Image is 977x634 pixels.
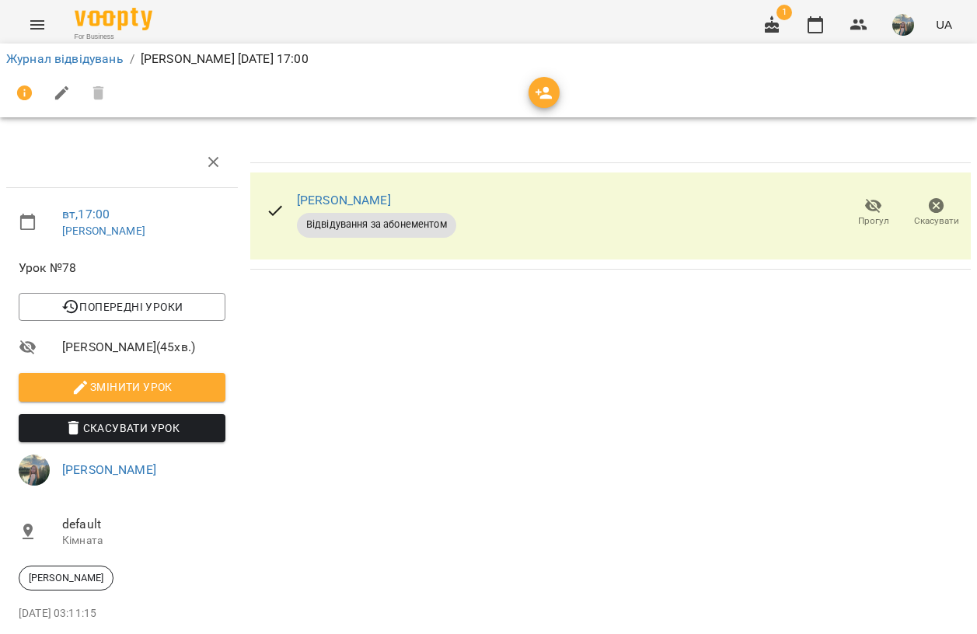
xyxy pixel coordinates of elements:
img: Voopty Logo [75,8,152,30]
img: 3ee4fd3f6459422412234092ea5b7c8e.jpg [19,455,50,486]
span: [PERSON_NAME] [19,571,113,585]
button: Menu [19,6,56,44]
span: 1 [776,5,792,20]
span: default [62,515,225,534]
span: [PERSON_NAME] ( 45 хв. ) [62,338,225,357]
span: Скасувати Урок [31,419,213,437]
button: Скасувати Урок [19,414,225,442]
a: вт , 17:00 [62,207,110,221]
span: Прогул [858,214,889,228]
span: Попередні уроки [31,298,213,316]
a: [PERSON_NAME] [297,193,391,207]
button: Змінити урок [19,373,225,401]
span: UA [936,16,952,33]
img: 3ee4fd3f6459422412234092ea5b7c8e.jpg [892,14,914,36]
p: Кімната [62,533,225,549]
span: Змінити урок [31,378,213,396]
span: For Business [75,32,152,42]
div: [PERSON_NAME] [19,566,113,590]
nav: breadcrumb [6,50,971,68]
button: UA [930,10,958,39]
p: [PERSON_NAME] [DATE] 17:00 [141,50,309,68]
span: Скасувати [914,214,959,228]
a: [PERSON_NAME] [62,225,145,237]
span: Відвідування за абонементом [297,218,456,232]
a: [PERSON_NAME] [62,462,156,477]
li: / [130,50,134,68]
button: Прогул [842,191,905,235]
p: [DATE] 03:11:15 [19,606,225,622]
button: Попередні уроки [19,293,225,321]
span: Урок №78 [19,259,225,277]
button: Скасувати [905,191,968,235]
a: Журнал відвідувань [6,51,124,66]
